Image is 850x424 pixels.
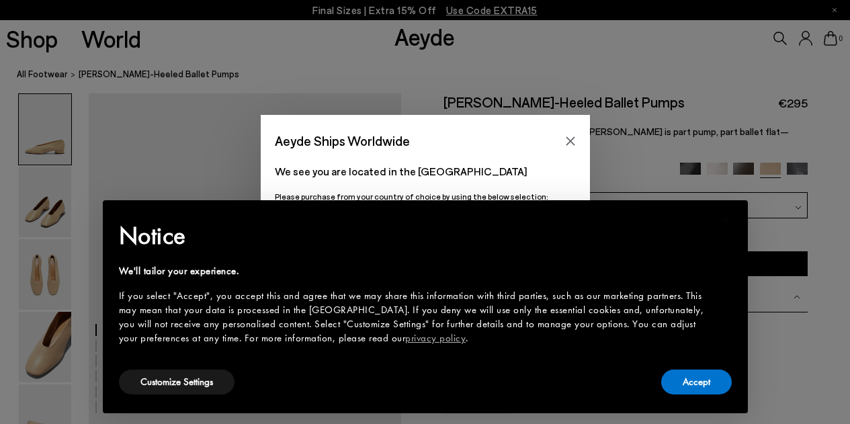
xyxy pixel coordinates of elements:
[275,163,576,179] p: We see you are located in the [GEOGRAPHIC_DATA]
[119,218,710,253] h2: Notice
[119,264,710,278] div: We'll tailor your experience.
[560,131,581,151] button: Close
[119,370,235,394] button: Customize Settings
[405,331,466,345] a: privacy policy
[661,370,732,394] button: Accept
[710,204,742,237] button: Close this notice
[119,289,710,345] div: If you select "Accept", you accept this and agree that we may share this information with third p...
[722,210,730,230] span: ×
[275,129,410,153] span: Aeyde Ships Worldwide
